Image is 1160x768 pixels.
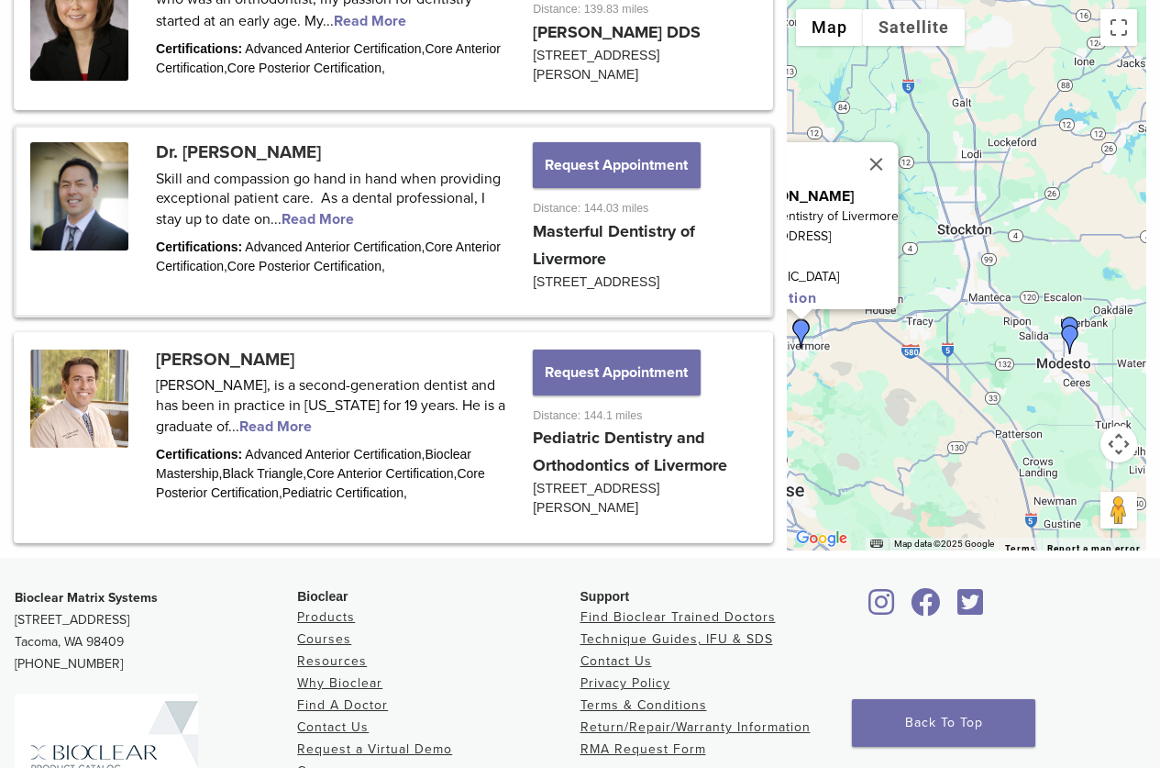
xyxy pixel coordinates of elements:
button: Close [855,142,899,186]
button: Request Appointment [533,350,700,395]
a: Return/Repair/Warranty Information [580,719,811,735]
p: Ste 208 [716,247,899,267]
button: Request Appointment [533,142,700,188]
a: Bioclear [863,599,901,618]
a: Courses [297,631,351,647]
a: Open this area in Google Maps (opens a new window) [791,527,852,551]
div: Dr. Joshua Solomon [787,318,816,348]
a: Terms & Conditions [580,697,707,713]
span: Bioclear [297,589,348,604]
a: Products [297,609,355,625]
div: Dr. John Chan [787,319,816,349]
a: Report a map error [1047,543,1141,553]
a: RMA Request Form [580,741,706,757]
a: Technique Guides, IFU & SDS [580,631,773,647]
button: Show street map [796,9,863,46]
p: Masterful Dentistry of Livermore [716,206,899,227]
a: Find Bioclear Trained Doctors [580,609,776,625]
button: Map camera controls [1100,426,1137,462]
a: Contact Us [297,719,369,735]
p: [STREET_ADDRESS] [716,227,899,247]
a: Privacy Policy [580,675,670,691]
a: Terms (opens in new tab) [1005,543,1036,554]
strong: Bioclear Matrix Systems [15,590,158,606]
p: [GEOGRAPHIC_DATA] [716,267,899,287]
img: Google [791,527,852,551]
a: Bioclear [905,599,947,618]
a: Bioclear [951,599,989,618]
span: Map data ©2025 Google [894,539,994,549]
a: Why Bioclear [297,675,382,691]
button: Keyboard shortcuts [870,538,883,551]
p: [STREET_ADDRESS] Tacoma, WA 98409 [PHONE_NUMBER] [15,587,297,675]
p: Dr. [PERSON_NAME] [716,186,899,206]
button: Drag Pegman onto the map to open Street View [1100,492,1137,529]
button: Show satellite imagery [863,9,965,46]
a: Back To Top [852,699,1035,747]
a: Request a Virtual Demo [297,741,452,757]
button: Toggle fullscreen view [1100,9,1137,46]
a: Resources [297,653,367,669]
div: Dr. Sharokina Eshaghi [1055,317,1085,346]
span: Support [580,589,630,604]
a: Contact Us [580,653,652,669]
a: Find A Doctor [297,697,388,713]
div: Dr. Alexandra Hebert [1055,325,1085,354]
